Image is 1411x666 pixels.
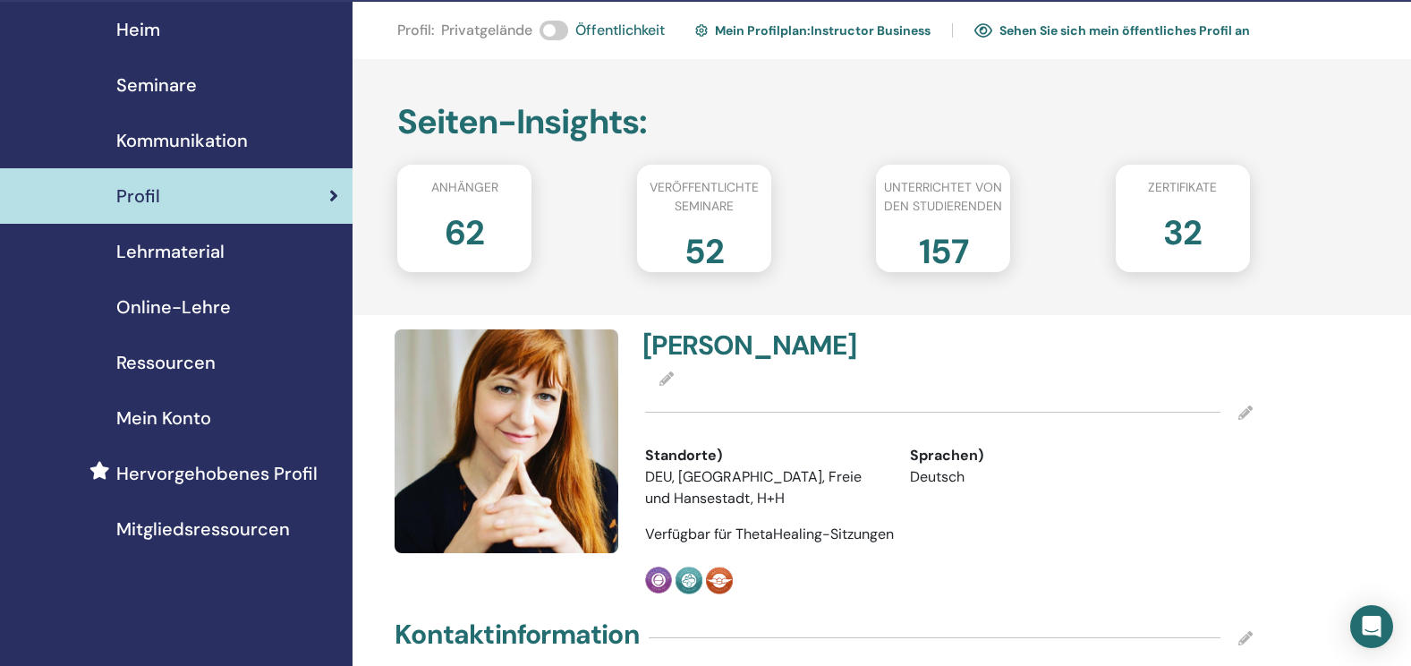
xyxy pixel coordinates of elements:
[642,329,938,362] h4: [PERSON_NAME]
[1350,605,1393,648] div: Öffnen Sie den Intercom Messenger
[974,16,1250,45] a: Sehen Sie sich mein öffentliches Profil an
[634,178,774,216] span: Veröffentlichte Seminare
[575,20,665,41] span: Öffentlichkeit
[116,405,211,431] span: Mein Konto
[116,294,231,320] span: Online-Lehre
[116,349,216,376] span: Ressourcen
[919,223,968,273] h2: 157
[1163,204,1202,254] h2: 32
[116,127,248,154] span: Kommunikation
[116,238,225,265] span: Lehrmaterial
[431,178,498,197] span: Anhänger
[441,20,532,41] span: Privatgelände
[695,21,708,39] img: cog.svg
[645,445,722,466] span: Standorte)
[999,22,1250,38] font: Sehen Sie sich mein öffentliches Profil an
[873,178,1013,216] span: Unterrichtet von den Studierenden
[397,102,1250,143] h2: Seiten-Insights :
[397,20,434,41] span: Profil :
[395,619,640,651] h4: Kontaktinformation
[715,22,931,38] font: Mein Profilplan : Instructor Business
[1148,178,1217,197] span: Zertifikate
[395,329,618,553] img: default.jpg
[116,183,160,209] span: Profil
[645,525,894,543] span: Verfügbar für ThetaHealing-Sitzungen
[116,516,290,542] span: Mitgliedsressourcen
[910,466,1147,488] li: Deutsch
[645,466,882,509] li: DEU, [GEOGRAPHIC_DATA], Freie und Hansestadt, H+H
[445,204,484,254] h2: 62
[116,16,160,43] span: Heim
[974,22,992,38] img: eye.svg
[910,445,1147,466] div: Sprachen)
[116,460,318,487] span: Hervorgehobenes Profil
[116,72,197,98] span: Seminare
[684,223,724,273] h2: 52
[695,16,931,45] a: Mein Profilplan:Instructor Business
